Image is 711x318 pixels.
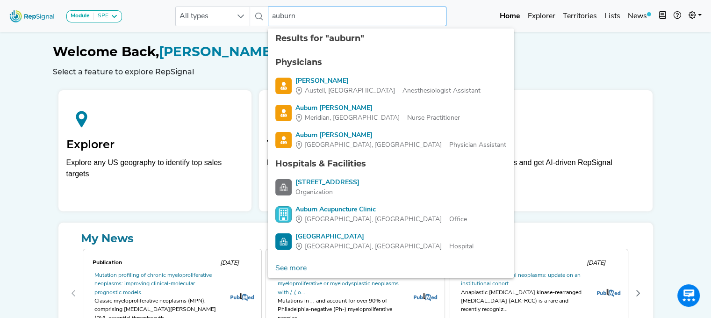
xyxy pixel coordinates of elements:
[93,260,122,266] span: Publication
[275,206,292,223] img: Office Search Icon
[275,179,292,195] img: Facility Search Icon
[496,7,524,26] a: Home
[71,13,90,19] strong: Module
[275,103,506,123] a: Auburn [PERSON_NAME]Meridian, [GEOGRAPHIC_DATA]Nurse Practitioner
[414,293,437,301] img: pubmed_logo.fab3c44c.png
[275,178,506,197] a: [STREET_ADDRESS]Organization
[305,140,442,150] span: [GEOGRAPHIC_DATA], [GEOGRAPHIC_DATA]
[460,90,653,211] a: My ListsTag top targets and get AI-driven RepSignal suggestions
[267,157,444,185] p: Build, assess, and assign geographic markets
[268,259,314,278] a: See more
[601,7,624,26] a: Lists
[467,138,645,152] h2: My Lists
[275,56,506,69] div: Physicians
[295,140,506,150] div: Physician Assistant
[94,273,212,296] a: Mutation profiling of chronic myeloproliferative neoplasms: improving clinical-molecular prognost...
[275,33,364,43] span: Results for "auburn"
[295,103,460,113] div: Auburn [PERSON_NAME]
[268,127,514,154] li: Auburn Morgan
[295,188,359,197] div: Organization
[624,7,655,26] a: News
[220,260,238,266] span: [DATE]
[305,242,442,252] span: [GEOGRAPHIC_DATA], [GEOGRAPHIC_DATA]
[275,76,506,96] a: [PERSON_NAME]Austell, [GEOGRAPHIC_DATA]Anesthesiologist Assistant
[559,7,601,26] a: Territories
[176,7,232,26] span: All types
[586,260,605,266] span: [DATE]
[295,242,474,252] div: Hospital
[295,130,506,140] div: Auburn [PERSON_NAME]
[94,13,108,20] div: SPE
[655,7,670,26] button: Intel Book
[275,205,506,224] a: Auburn Acupuncture Clinic[GEOGRAPHIC_DATA], [GEOGRAPHIC_DATA]Office
[277,273,400,296] a: Comparison of the clinicopathological features in myeloproliferative or myelodysplastic neoplasms...
[268,7,446,26] input: Search a physician or facility
[295,76,481,86] div: [PERSON_NAME]
[295,215,467,224] div: Office
[268,201,514,228] li: Auburn Acupuncture Clinic
[230,293,254,301] img: pubmed_logo.fab3c44c.png
[460,289,589,314] div: Anaplastic [MEDICAL_DATA] kinase-rearranged [MEDICAL_DATA] (ALK-RCC) is a rare and recently recog...
[295,86,481,96] div: Anesthesiologist Assistant
[275,105,292,121] img: Physician Search Icon
[267,138,444,152] h2: Territories
[53,67,659,76] h6: Select a feature to explore RepSignal
[631,286,646,301] button: Next Page
[295,205,467,215] div: Auburn Acupuncture Clinic
[275,158,506,170] div: Hospitals & Facilities
[53,44,659,60] h1: [PERSON_NAME]
[524,7,559,26] a: Explorer
[305,215,442,224] span: [GEOGRAPHIC_DATA], [GEOGRAPHIC_DATA]
[66,230,646,247] a: My News
[295,113,460,123] div: Nurse Practitioner
[275,233,292,250] img: Hospital Search Icon
[275,130,506,150] a: Auburn [PERSON_NAME][GEOGRAPHIC_DATA], [GEOGRAPHIC_DATA]Physician Assistant
[305,113,400,123] span: Meridian, [GEOGRAPHIC_DATA]
[66,138,244,152] h2: Explorer
[467,157,645,185] p: Tag top targets and get AI-driven RepSignal suggestions
[58,90,251,211] a: ExplorerExplore any US geography to identify top sales targets
[66,157,244,180] div: Explore any US geography to identify top sales targets
[259,90,452,211] a: TerritoriesBuild, assess, and assign geographic markets
[305,86,395,96] span: Austell, [GEOGRAPHIC_DATA]
[275,78,292,94] img: Physician Search Icon
[268,100,514,127] li: Auburn Kidd
[66,10,122,22] button: ModuleSPE
[295,232,474,242] div: [GEOGRAPHIC_DATA]
[460,273,580,287] a: ALK-Rearranged renal neoplasms: update on an institutional cohort.
[597,289,620,297] img: pubmed_logo.fab3c44c.png
[275,132,292,148] img: Physician Search Icon
[295,178,359,188] div: [STREET_ADDRESS]
[268,174,514,201] li: 460 Auburn Avenue LP
[268,72,514,100] li: Auburn Elliott
[53,43,159,59] span: Welcome Back,
[275,232,506,252] a: [GEOGRAPHIC_DATA][GEOGRAPHIC_DATA], [GEOGRAPHIC_DATA]Hospital
[268,228,514,255] li: Auburn Community Hospital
